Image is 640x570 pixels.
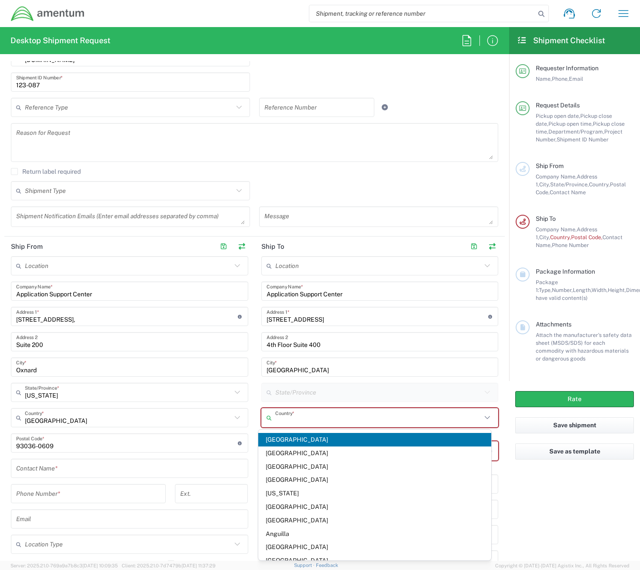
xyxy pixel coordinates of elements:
span: Type, [539,287,552,293]
span: City, [539,234,550,240]
span: Country, [589,181,610,188]
h2: Desktop Shipment Request [10,35,110,46]
span: [GEOGRAPHIC_DATA] [258,500,491,514]
span: Ship To [536,215,556,222]
span: [US_STATE] [258,487,491,500]
span: Ship From [536,162,564,169]
span: [DATE] 11:37:29 [181,563,216,568]
span: Phone Number [552,242,589,248]
span: Phone, [552,76,569,82]
span: [GEOGRAPHIC_DATA] [258,554,491,567]
span: Pickup open time, [548,120,593,127]
img: dyncorp [10,6,85,22]
div: This field is required [261,427,499,435]
span: [GEOGRAPHIC_DATA] [258,433,491,446]
label: Return label required [11,168,81,175]
span: Length, [573,287,592,293]
span: Company Name, [536,226,577,233]
span: Request Details [536,102,580,109]
span: State/Province, [550,181,589,188]
span: Requester Information [536,65,599,72]
label: Shipment Notification [168,560,240,567]
span: Width, [592,287,608,293]
span: [DATE] 10:09:35 [82,563,118,568]
span: City, [539,181,550,188]
span: Package Information [536,268,595,275]
span: Contact Name [550,189,586,196]
span: Height, [608,287,626,293]
span: Company Name, [536,173,577,180]
span: Server: 2025.21.0-769a9a7b8c3 [10,563,118,568]
span: Postal Code, [571,234,602,240]
span: Name, [536,76,552,82]
span: Client: 2025.21.0-7d7479b [122,563,216,568]
span: [GEOGRAPHIC_DATA] [258,540,491,554]
span: Attach the manufacturer’s safety data sheet (MSDS/SDS) for each commodity with hazardous material... [536,332,632,362]
span: [GEOGRAPHIC_DATA] [258,514,491,527]
a: Feedback [316,563,338,568]
button: Rate [515,391,634,407]
button: Save shipment [515,417,634,433]
span: Package 1: [536,279,558,293]
span: Anguilla [258,527,491,541]
a: Add Reference [379,101,391,113]
span: [GEOGRAPHIC_DATA] [258,460,491,474]
span: Number, [552,287,573,293]
span: [GEOGRAPHIC_DATA] [258,446,491,460]
span: Attachments [536,321,572,328]
span: Copyright © [DATE]-[DATE] Agistix Inc., All Rights Reserved [495,562,630,570]
span: Department/Program, [548,128,604,135]
h2: Shipment Checklist [517,35,605,46]
a: Support [294,563,316,568]
span: [GEOGRAPHIC_DATA] [258,473,491,487]
span: Email [569,76,583,82]
h2: Ship To [261,242,284,251]
span: Country, [550,234,571,240]
input: Shipment, tracking or reference number [309,5,535,22]
button: Save as template [515,443,634,460]
span: Pickup open date, [536,113,580,119]
span: Shipment ID Number [557,136,609,143]
h2: Ship From [11,242,43,251]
